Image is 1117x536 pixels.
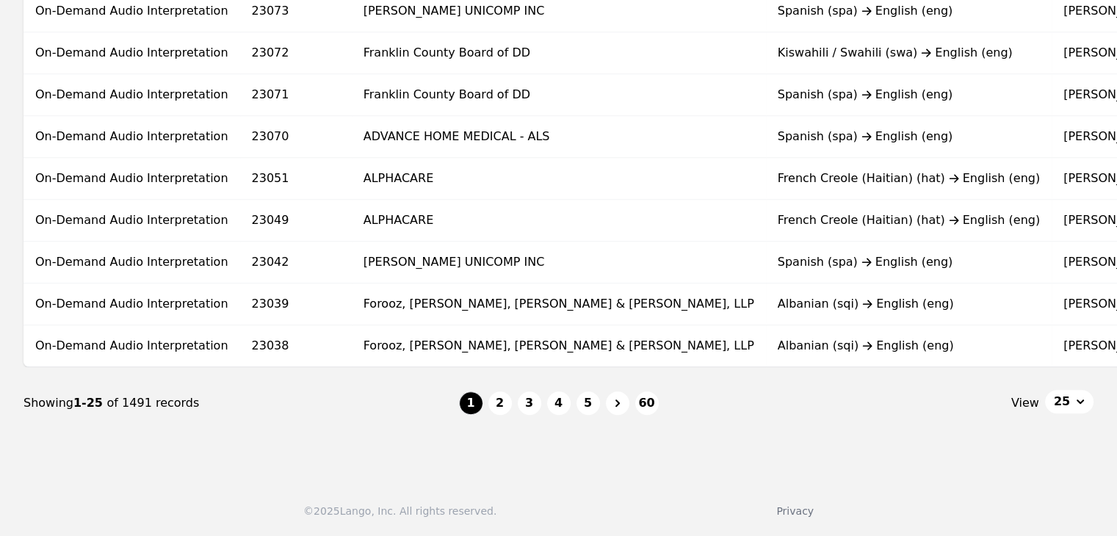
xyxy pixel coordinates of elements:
[240,116,352,158] td: 23070
[24,74,240,116] td: On-Demand Audio Interpretation
[576,391,600,415] button: 5
[240,32,352,74] td: 23072
[303,504,496,518] div: © 2025 Lango, Inc. All rights reserved.
[776,505,814,517] a: Privacy
[518,391,541,415] button: 3
[24,200,240,242] td: On-Demand Audio Interpretation
[352,200,766,242] td: ALPHACARE
[778,211,1040,229] div: French Creole (Haitian) (hat) English (eng)
[24,325,240,367] td: On-Demand Audio Interpretation
[1045,390,1093,413] button: 25
[240,200,352,242] td: 23049
[24,158,240,200] td: On-Demand Audio Interpretation
[24,32,240,74] td: On-Demand Audio Interpretation
[1054,393,1070,410] span: 25
[547,391,571,415] button: 4
[352,74,766,116] td: Franklin County Board of DD
[635,391,659,415] button: 60
[352,242,766,283] td: [PERSON_NAME] UNICOMP INC
[488,391,512,415] button: 2
[778,295,1040,313] div: Albanian (sqi) English (eng)
[778,253,1040,271] div: Spanish (spa) English (eng)
[778,44,1040,62] div: Kiswahili / Swahili (swa) English (eng)
[352,283,766,325] td: Forooz, [PERSON_NAME], [PERSON_NAME] & [PERSON_NAME], LLP
[240,74,352,116] td: 23071
[24,116,240,158] td: On-Demand Audio Interpretation
[352,116,766,158] td: ADVANCE HOME MEDICAL - ALS
[778,86,1040,104] div: Spanish (spa) English (eng)
[24,283,240,325] td: On-Demand Audio Interpretation
[778,2,1040,20] div: Spanish (spa) English (eng)
[24,242,240,283] td: On-Demand Audio Interpretation
[240,242,352,283] td: 23042
[73,396,107,410] span: 1-25
[240,283,352,325] td: 23039
[352,158,766,200] td: ALPHACARE
[24,367,1093,439] nav: Page navigation
[352,325,766,367] td: Forooz, [PERSON_NAME], [PERSON_NAME] & [PERSON_NAME], LLP
[778,170,1040,187] div: French Creole (Haitian) (hat) English (eng)
[24,394,459,412] div: Showing of 1491 records
[240,158,352,200] td: 23051
[240,325,352,367] td: 23038
[352,32,766,74] td: Franklin County Board of DD
[778,337,1040,355] div: Albanian (sqi) English (eng)
[1011,394,1039,412] span: View
[778,128,1040,145] div: Spanish (spa) English (eng)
